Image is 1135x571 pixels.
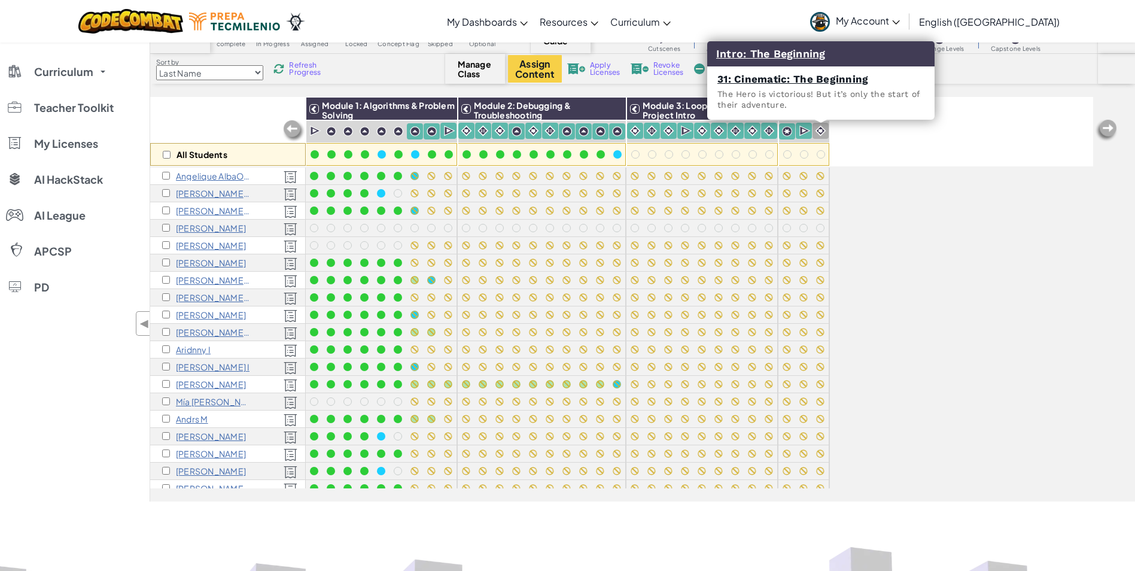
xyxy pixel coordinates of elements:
span: Teacher Toolkit [34,102,114,113]
img: CodeCombat logo [78,9,183,34]
img: Tecmilenio logo [189,13,280,31]
a: English ([GEOGRAPHIC_DATA]) [913,5,1066,38]
img: IconCapstoneLevel.svg [782,126,792,136]
img: IconCinematic.svg [747,125,758,136]
p: Aridnny I [176,345,211,354]
a: Intro: The Beginning [716,47,826,60]
p: Renata kahali C [176,258,246,268]
img: IconLicenseApply.svg [567,63,585,74]
a: Curriculum [604,5,677,38]
span: ◀ [139,315,150,332]
img: Licensed [284,240,297,253]
span: AI League [34,210,86,221]
img: Licensed [284,396,297,409]
img: Licensed [284,483,297,496]
img: Licensed [284,327,297,340]
span: English ([GEOGRAPHIC_DATA]) [919,16,1060,28]
img: Licensed [284,414,297,427]
img: IconLicenseRevoke.svg [631,63,649,74]
p: Fernando B [176,223,246,233]
img: IconCinematic.svg [696,125,708,136]
p: Itzel Vazquez I [176,362,249,372]
img: IconCinematic.svg [494,125,506,136]
p: Ignacio L [176,379,246,389]
img: IconInteractive.svg [477,125,489,136]
span: Optional [469,41,496,47]
img: Licensed [284,223,297,236]
span: Manage Class [458,59,493,78]
img: Licensed [284,205,297,218]
img: IconCinematic.svg [815,125,826,136]
img: Licensed [284,362,297,375]
img: IconCinematic.svg [663,125,674,136]
span: Content Guide [543,26,579,45]
span: Module 2: Debugging & Troubleshooting [474,100,571,120]
img: IconPracticeLevel.svg [562,126,572,136]
p: Astrid Denisse D [176,293,251,302]
img: IconPracticeLevel.svg [410,126,420,136]
img: IconPracticeLevel.svg [393,126,403,136]
p: Regina del Carmen R [176,484,251,493]
img: Arrow_Left_Inactive.png [282,119,306,143]
img: IconCutscene.svg [444,125,455,137]
img: IconInteractive.svg [646,125,658,136]
img: Licensed [284,171,297,184]
span: Revoke Licenses [653,62,684,76]
img: IconCinematic.svg [629,125,641,136]
span: Challenge Levels [914,45,964,52]
img: IconPracticeLevel.svg [343,126,353,136]
span: Module 1: Algorithms & Problem Solving [322,100,455,120]
img: IconPracticeLevel.svg [512,126,522,136]
img: IconInteractive.svg [763,125,775,136]
img: IconCinematic.svg [713,125,725,136]
img: IconPracticeLevel.svg [376,126,387,136]
img: Licensed [284,275,297,288]
span: complete [217,41,246,47]
span: Cutscenes [648,45,680,52]
p: Mía Fernanda L [176,397,251,406]
img: IconCinematic.svg [528,125,539,136]
span: My Account [836,14,900,27]
a: 31: Cinematic: The Beginning [717,73,868,85]
img: IconCutscene.svg [310,125,321,137]
span: In Progress [256,41,290,47]
img: IconInteractive.svg [730,125,741,136]
span: Curriculum [34,66,93,77]
span: My Licenses [34,138,98,149]
img: Licensed [284,379,297,392]
img: Licensed [284,188,297,201]
span: Skipped [428,41,453,47]
p: Cesar R [176,466,246,476]
span: Resources [540,16,588,28]
p: Samantha o [176,449,246,458]
img: Licensed [284,466,297,479]
span: Capstone Levels [991,45,1040,52]
span: AI HackStack [34,174,103,185]
a: My Dashboards [441,5,534,38]
a: Resources [534,5,604,38]
span: Cinematics [707,47,740,54]
img: IconPracticeLevel.svg [427,126,437,136]
span: Concept Flag [378,41,419,47]
p: All Students [177,150,227,159]
p: Austin Antonio E [176,310,246,320]
img: Licensed [284,292,297,305]
p: Isaac Benjamin c [176,241,246,250]
span: Locked [345,41,367,47]
p: Daniela Alejandra d [176,275,251,285]
img: IconPracticeLevel.svg [579,126,589,136]
img: IconPracticeLevel.svg [612,126,622,136]
p: Angelique AlbaO14 A [176,171,251,181]
img: Ozaria [286,13,305,31]
img: Licensed [284,257,297,271]
span: Module 3: Loops & Capstone Project Intro [643,100,762,120]
p: The Hero is victorious! But it’s only the start of their adventure. [717,89,924,110]
p: Fernando Rodrigo Castro Gonzalez F [176,327,251,337]
img: IconCutscene.svg [799,125,811,137]
img: IconPracticeLevel.svg [360,126,370,136]
span: Curriculum [610,16,660,28]
span: My Dashboards [447,16,517,28]
img: IconInteractive.svg [544,125,556,136]
span: Refresh Progress [289,62,326,76]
